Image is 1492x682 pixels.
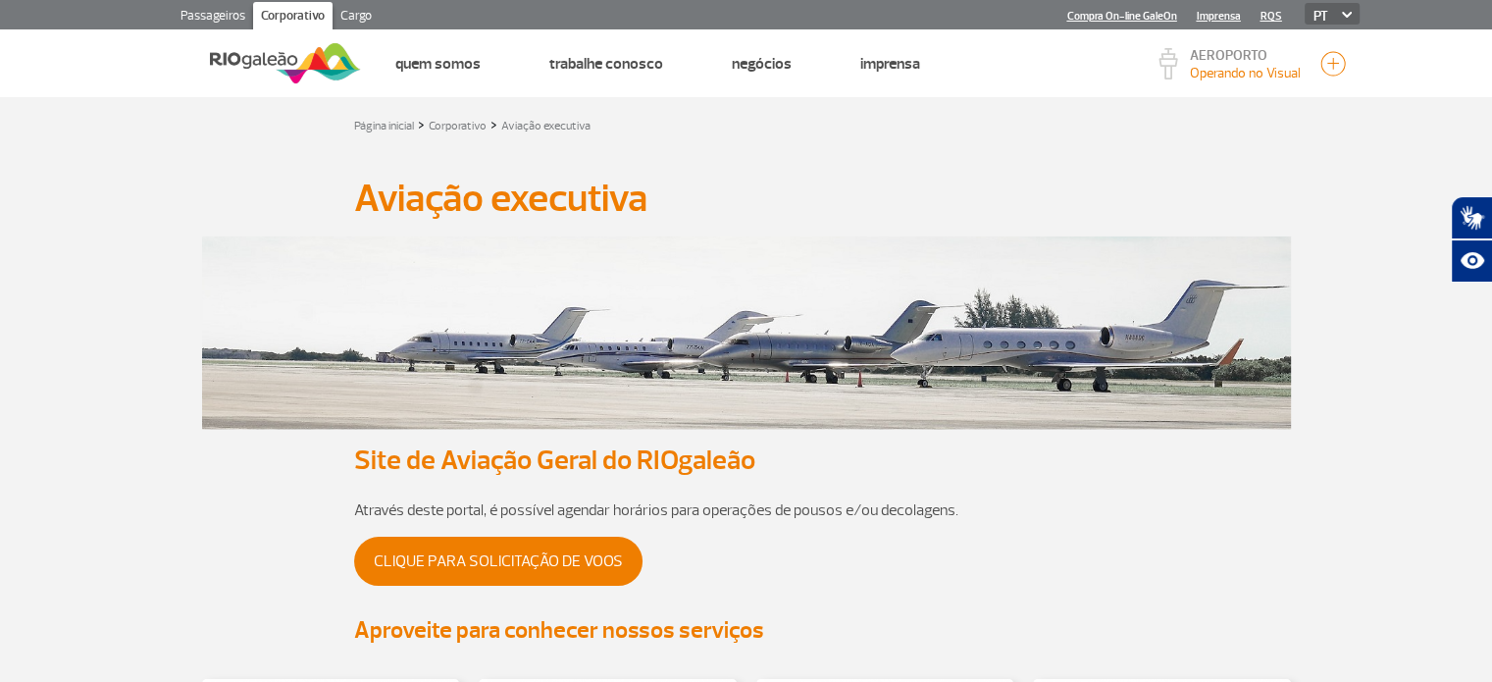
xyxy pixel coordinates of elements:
[253,2,333,33] a: Corporativo
[549,54,663,74] a: Trabalhe Conosco
[1190,63,1301,83] p: Visibilidade de 10000m
[395,54,481,74] a: Quem Somos
[333,2,380,33] a: Cargo
[354,446,1139,475] h3: Site de Aviação Geral do RIOgaleão
[860,54,920,74] a: Imprensa
[501,119,591,133] a: Aviação executiva
[354,537,643,586] a: Clique para solicitação de voos
[354,182,1139,215] h1: Aviação executiva
[732,54,792,74] a: Negócios
[429,119,487,133] a: Corporativo
[354,119,414,133] a: Página inicial
[354,475,1139,522] p: Através deste portal, é possível agendar horários para operações de pousos e/ou decolagens.
[1190,49,1301,63] p: AEROPORTO
[490,113,497,135] a: >
[418,113,425,135] a: >
[1197,10,1241,23] a: Imprensa
[1260,10,1282,23] a: RQS
[354,615,1139,645] h4: Aproveite para conhecer nossos serviços
[1451,196,1492,239] button: Abrir tradutor de língua de sinais.
[173,2,253,33] a: Passageiros
[1451,239,1492,283] button: Abrir recursos assistivos.
[1067,10,1177,23] a: Compra On-line GaleOn
[1451,196,1492,283] div: Plugin de acessibilidade da Hand Talk.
